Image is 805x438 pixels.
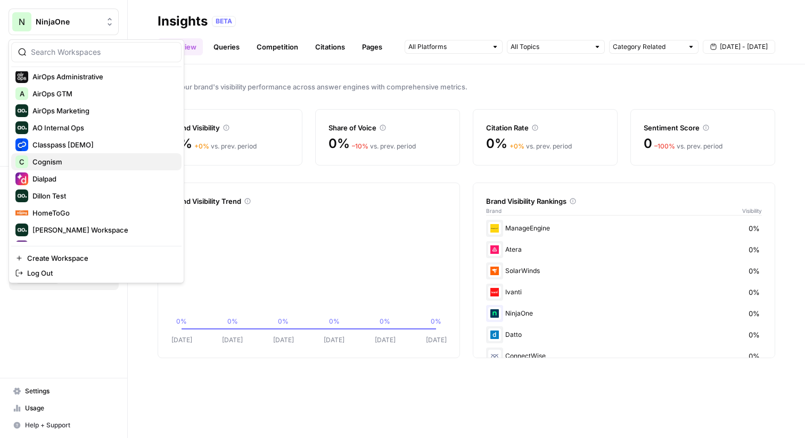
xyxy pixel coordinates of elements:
span: Dillon Test [32,191,173,201]
span: Log Out [27,268,173,278]
div: Citation Rate [486,122,604,133]
span: Classpass [DEMO] [32,139,173,150]
span: AirOps GTM [32,88,173,99]
div: BETA [212,16,236,27]
tspan: [DATE] [273,336,294,344]
span: Create Workspace [27,253,173,263]
img: Patagonia Logo [15,241,28,253]
tspan: [DATE] [375,336,396,344]
div: Atera [486,241,762,258]
a: Overview [158,38,203,55]
span: A [20,88,24,99]
img: 4fu74zfxrqadazuivwwg7t7yme0b [488,243,501,256]
button: Help + Support [9,417,119,434]
tspan: [DATE] [324,336,344,344]
span: – 10 % [352,142,368,150]
button: Workspace: NinjaOne [9,9,119,35]
img: AirOps Administrative Logo [15,70,28,83]
img: Mike Kenler's Workspace Logo [15,224,28,236]
span: AirOps Administrative [32,71,173,82]
span: AO Internal Ops [32,122,173,133]
span: Usage [25,403,114,413]
input: All Topics [511,42,589,52]
span: 0% [486,135,507,152]
span: 0% [749,329,760,340]
img: bunfjhtyx67j9bjcrbwii576fc58 [488,222,501,235]
img: 6qjh0ko63adatyoqq2qbgmni7ngk [488,286,501,299]
tspan: 0% [227,317,238,325]
div: Datto [486,326,762,343]
img: AO Internal Ops Logo [15,121,28,134]
span: 0% [749,223,760,234]
input: All Platforms [408,42,487,52]
a: Citations [309,38,351,55]
span: Dialpad [32,173,173,184]
div: vs. prev. period [194,142,257,151]
div: vs. prev. period [352,142,416,151]
tspan: 0% [176,317,187,325]
div: ManageEngine [486,220,762,237]
span: 0% [749,351,760,361]
span: N [19,15,25,28]
a: Settings [9,383,119,400]
span: [PERSON_NAME] Workspace [32,225,173,235]
div: Workspace: NinjaOne [9,39,184,283]
div: vs. prev. period [510,142,572,151]
tspan: [DATE] [426,336,447,344]
span: – 100 % [654,142,675,150]
span: Cognism [32,156,173,167]
span: Brand [486,206,502,215]
img: Classpass [DEMO] Logo [15,138,28,151]
span: Visibility [742,206,762,215]
button: [DATE] - [DATE] [703,40,775,54]
span: NinjaOne [36,16,100,27]
a: Queries [207,38,246,55]
tspan: 0% [278,317,289,325]
span: AirOps Marketing [32,105,173,116]
div: Brand Visibility Rankings [486,196,762,206]
span: 0% [749,287,760,297]
span: Help + Support [25,420,114,430]
span: 0% [749,266,760,276]
div: SolarWinds [486,262,762,279]
a: Competition [250,38,305,55]
img: bb9cg08w6s61fz3juk4slbfo80gd [488,265,501,277]
input: Category Related [613,42,683,52]
span: Settings [25,386,114,396]
span: HomeToGo [32,208,173,218]
span: 0% [749,308,760,319]
img: rvhqrsynalsud0ofh6xkmwaw45bv [488,328,501,341]
tspan: [DATE] [171,336,192,344]
span: + 0 % [510,142,524,150]
span: [DATE] - [DATE] [720,42,768,52]
img: yavu3vutsnmubcky0f9sxp350pbs [488,350,501,362]
span: C [19,156,24,167]
a: Pages [356,38,389,55]
div: vs. prev. period [654,142,722,151]
img: Dialpad Logo [15,172,28,185]
a: Usage [9,400,119,417]
div: Sentiment Score [644,122,762,133]
div: Ivanti [486,284,762,301]
img: AirOps Marketing Logo [15,104,28,117]
img: 79p8gvuoufl3ugmllqrr1wssmxg9 [488,307,501,320]
input: Search Workspaces [31,47,175,57]
img: Dillon Test Logo [15,189,28,202]
a: Create Workspace [11,251,182,266]
div: Share of Voice [328,122,447,133]
img: HomeToGo Logo [15,206,28,219]
tspan: 0% [380,317,390,325]
div: Insights [158,13,208,30]
div: Brand Visibility Trend [171,196,447,206]
span: 0% [328,135,350,152]
tspan: 0% [431,317,441,325]
a: Log Out [11,266,182,280]
div: ConnectWise [486,348,762,365]
div: Brand Visibility [171,122,289,133]
span: 0% [749,244,760,255]
span: Track your brand's visibility performance across answer engines with comprehensive metrics. [158,81,775,92]
div: NinjaOne [486,305,762,322]
span: 0 [644,135,652,152]
tspan: 0% [329,317,340,325]
tspan: [DATE] [222,336,243,344]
